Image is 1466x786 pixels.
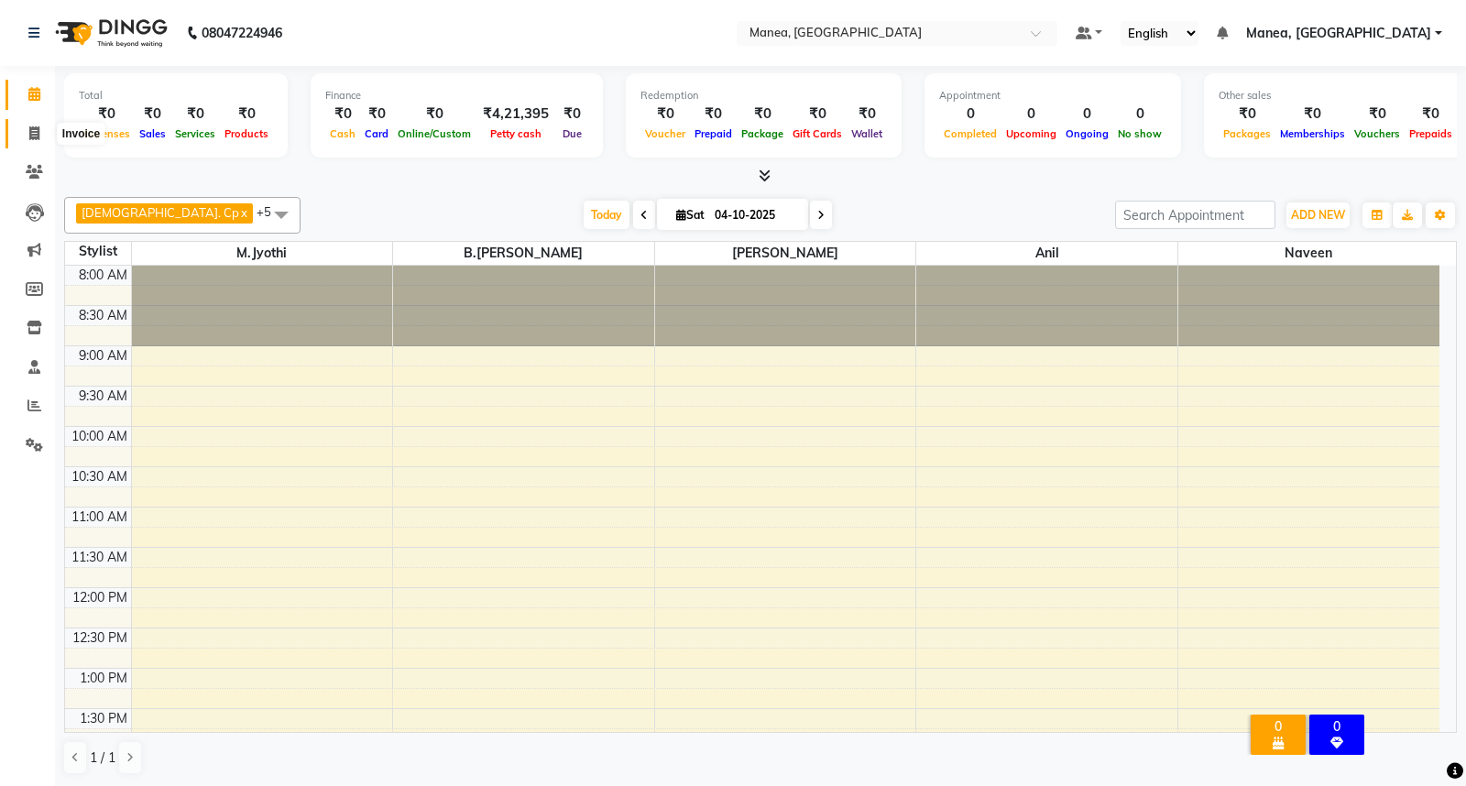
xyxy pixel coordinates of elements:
span: B.[PERSON_NAME] [393,242,654,265]
span: Wallet [847,127,887,140]
div: 12:30 PM [69,628,131,648]
div: 0 [1061,104,1113,125]
div: Appointment [939,88,1166,104]
div: 1:00 PM [76,669,131,688]
img: logo [47,7,172,59]
div: 0 [1313,718,1361,735]
div: Finance [325,88,588,104]
div: Stylist [65,242,131,261]
div: 1:30 PM [76,709,131,728]
span: +5 [257,204,285,219]
div: 0 [1001,104,1061,125]
div: 12:00 PM [69,588,131,607]
div: 9:30 AM [75,387,131,406]
span: Gift Cards [788,127,847,140]
span: Ongoing [1061,127,1113,140]
span: No show [1113,127,1166,140]
div: 9:00 AM [75,346,131,366]
input: Search Appointment [1115,201,1275,229]
div: ₹0 [1350,104,1405,125]
span: Package [737,127,788,140]
div: ₹0 [393,104,476,125]
div: 11:00 AM [68,508,131,527]
span: Completed [939,127,1001,140]
div: 0 [1254,718,1302,735]
span: naveen [1178,242,1439,265]
span: 1 / 1 [90,748,115,768]
span: Petty cash [486,127,546,140]
span: Online/Custom [393,127,476,140]
span: [PERSON_NAME] [655,242,916,265]
span: Packages [1219,127,1275,140]
div: ₹4,21,395 [476,104,556,125]
b: 08047224946 [202,7,282,59]
span: Anil [916,242,1177,265]
span: Vouchers [1350,127,1405,140]
span: Upcoming [1001,127,1061,140]
div: ₹0 [360,104,393,125]
span: Voucher [640,127,690,140]
div: ₹0 [847,104,887,125]
div: 0 [939,104,1001,125]
div: Total [79,88,273,104]
div: Redemption [640,88,887,104]
span: ADD NEW [1291,208,1345,222]
span: Manea, [GEOGRAPHIC_DATA] [1246,24,1431,43]
span: Sat [672,208,709,222]
div: ₹0 [1219,104,1275,125]
div: 10:30 AM [68,467,131,486]
div: ₹0 [1275,104,1350,125]
div: 0 [1113,104,1166,125]
div: ₹0 [640,104,690,125]
div: ₹0 [135,104,170,125]
div: ₹0 [690,104,737,125]
span: [DEMOGRAPHIC_DATA]. Cp [82,205,239,220]
div: ₹0 [325,104,360,125]
span: Prepaids [1405,127,1457,140]
div: ₹0 [79,104,135,125]
span: Cash [325,127,360,140]
div: 11:30 AM [68,548,131,567]
span: Due [558,127,586,140]
div: 10:00 AM [68,427,131,446]
span: Card [360,127,393,140]
a: x [239,205,247,220]
div: ₹0 [556,104,588,125]
div: ₹0 [170,104,220,125]
div: Invoice [58,123,104,145]
div: ₹0 [220,104,273,125]
span: Services [170,127,220,140]
span: Products [220,127,273,140]
span: Sales [135,127,170,140]
button: ADD NEW [1286,202,1350,228]
div: 8:00 AM [75,266,131,285]
div: 8:30 AM [75,306,131,325]
div: ₹0 [1405,104,1457,125]
span: Today [584,201,629,229]
div: ₹0 [737,104,788,125]
span: Prepaid [690,127,737,140]
input: 2025-10-04 [709,202,801,229]
div: ₹0 [788,104,847,125]
span: M.Jyothi [132,242,393,265]
span: Memberships [1275,127,1350,140]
